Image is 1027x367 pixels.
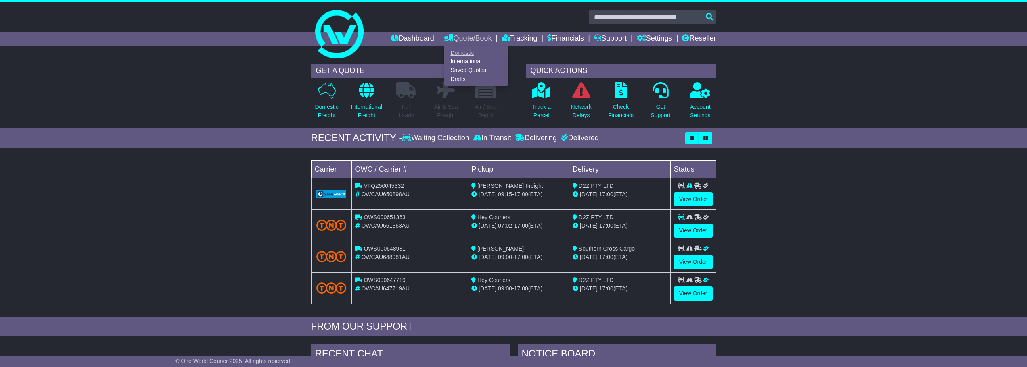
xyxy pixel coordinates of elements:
span: [DATE] [479,191,496,197]
span: [PERSON_NAME] [477,245,524,252]
div: Quote/Book [444,46,508,86]
span: 17:00 [514,254,528,260]
a: Settings [637,32,672,46]
a: Saved Quotes [444,66,508,75]
span: 17:00 [599,222,613,229]
p: Air / Sea Depot [475,103,497,120]
p: Check Financials [608,103,634,120]
span: VFQZ50045332 [364,182,404,189]
p: Domestic Freight [315,103,338,120]
span: 17:00 [514,222,528,229]
span: 17:00 [599,285,613,292]
div: (ETA) [573,253,667,261]
img: TNT_Domestic.png [316,220,347,230]
p: Get Support [651,103,670,120]
div: - (ETA) [471,222,566,230]
span: OWCAU648981AU [361,254,410,260]
span: Hey Couriers [477,277,510,283]
div: (ETA) [573,284,667,293]
span: 17:00 [514,191,528,197]
div: (ETA) [573,222,667,230]
div: RECENT CHAT [311,344,510,366]
span: OWS000651363 [364,214,406,220]
a: Drafts [444,75,508,83]
img: TNT_Domestic.png [316,282,347,293]
span: 07:02 [498,222,512,229]
span: OWS000647719 [364,277,406,283]
a: Support [594,32,627,46]
a: Financials [547,32,584,46]
div: NOTICE BOARD [518,344,716,366]
a: Track aParcel [532,82,551,124]
img: GetCarrierServiceLogo [316,190,347,198]
a: NetworkDelays [570,82,592,124]
span: [DATE] [580,191,598,197]
a: View Order [674,192,713,206]
a: InternationalFreight [351,82,383,124]
span: D2Z PTY LTD [579,214,614,220]
p: Full Loads [396,103,416,120]
a: CheckFinancials [608,82,634,124]
span: 09:00 [498,285,512,292]
span: [DATE] [580,222,598,229]
div: FROM OUR SUPPORT [311,321,716,332]
p: Account Settings [690,103,711,120]
span: OWCAU650898AU [361,191,410,197]
div: - (ETA) [471,190,566,199]
span: 17:00 [599,191,613,197]
a: AccountSettings [690,82,711,124]
a: Tracking [502,32,537,46]
span: Southern Cross Cargo [579,245,635,252]
span: OWS000648981 [364,245,406,252]
span: [DATE] [479,222,496,229]
a: GetSupport [650,82,671,124]
a: Domestic [444,48,508,57]
td: Status [670,160,716,178]
a: Dashboard [391,32,434,46]
div: - (ETA) [471,253,566,261]
a: DomesticFreight [314,82,339,124]
div: - (ETA) [471,284,566,293]
p: Track a Parcel [532,103,551,120]
a: View Order [674,224,713,238]
span: [DATE] [580,254,598,260]
span: 17:00 [514,285,528,292]
div: Delivering [513,134,559,143]
div: RECENT ACTIVITY - [311,132,402,144]
p: Air & Sea Freight [434,103,458,120]
div: QUICK ACTIONS [526,64,716,78]
span: [PERSON_NAME] Freight [477,182,543,189]
div: GET A QUOTE [311,64,502,78]
span: D2Z PTY LTD [579,277,614,283]
span: OWCAU651363AU [361,222,410,229]
span: [DATE] [479,285,496,292]
td: Pickup [468,160,569,178]
a: International [444,57,508,66]
td: OWC / Carrier # [351,160,468,178]
p: Network Delays [571,103,591,120]
td: Carrier [311,160,351,178]
div: In Transit [471,134,513,143]
span: 09:15 [498,191,512,197]
p: International Freight [351,103,382,120]
span: 17:00 [599,254,613,260]
span: D2Z PTY LTD [579,182,614,189]
span: OWCAU647719AU [361,285,410,292]
span: Hey Couriers [477,214,510,220]
div: Waiting Collection [402,134,471,143]
span: 09:00 [498,254,512,260]
td: Delivery [569,160,670,178]
span: [DATE] [580,285,598,292]
span: [DATE] [479,254,496,260]
img: TNT_Domestic.png [316,251,347,262]
div: (ETA) [573,190,667,199]
a: View Order [674,286,713,301]
a: Reseller [682,32,716,46]
div: Delivered [559,134,599,143]
a: View Order [674,255,713,269]
a: Quote/Book [444,32,492,46]
span: © One World Courier 2025. All rights reserved. [175,358,292,364]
